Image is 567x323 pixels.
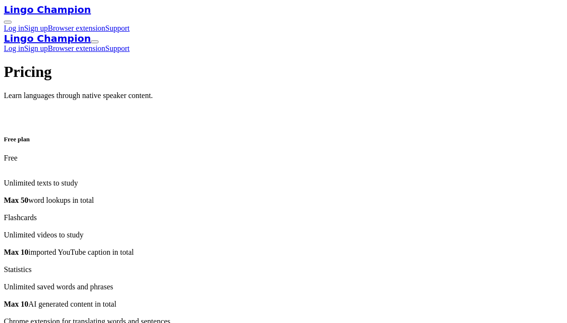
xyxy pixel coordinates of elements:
a: Sign up [24,44,48,52]
strong: Max 50 [4,196,28,204]
a: Support [105,44,130,52]
a: Sign up [24,24,48,32]
p: Learn languages through native speaker content. [4,91,388,100]
a: Log in [4,24,24,32]
strong: Max 10 [4,248,28,256]
a: Log in [4,44,24,52]
div: Free [4,154,172,171]
h5: Free plan [4,136,172,143]
button: Toggle navigation [91,40,99,43]
a: Browser extension [48,24,106,32]
button: Toggle navigation [4,21,12,24]
strong: Max 10 [4,300,28,308]
h1: Pricing [4,63,388,81]
a: Support [105,24,130,32]
a: Lingo Champion [4,4,91,15]
a: Browser extension [48,44,106,52]
a: Lingo Champion [4,33,91,44]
